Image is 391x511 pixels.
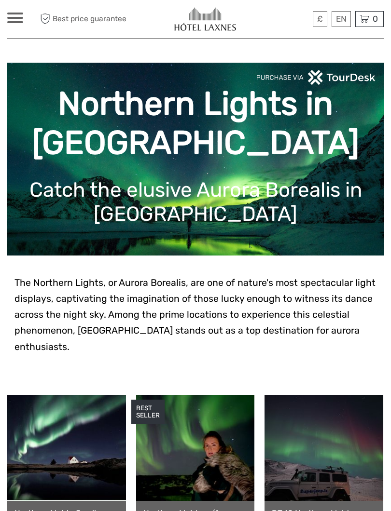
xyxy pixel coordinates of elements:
div: BEST SELLER [131,400,165,424]
span: Best price guarantee [38,11,126,27]
h1: Northern Lights in [GEOGRAPHIC_DATA] [22,84,369,162]
h1: Catch the elusive Aurora Borealis in [GEOGRAPHIC_DATA] [22,178,369,227]
img: 654-caa16477-354d-4e52-8030-f64145add61e_logo_small.jpg [174,7,236,31]
span: £ [317,14,323,24]
img: PurchaseViaTourDeskwhite.png [256,70,377,85]
span: The Northern Lights, or Aurora Borealis, are one of nature's most spectacular light displays, cap... [14,277,376,352]
div: EN [332,11,351,27]
span: 0 [371,14,379,24]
